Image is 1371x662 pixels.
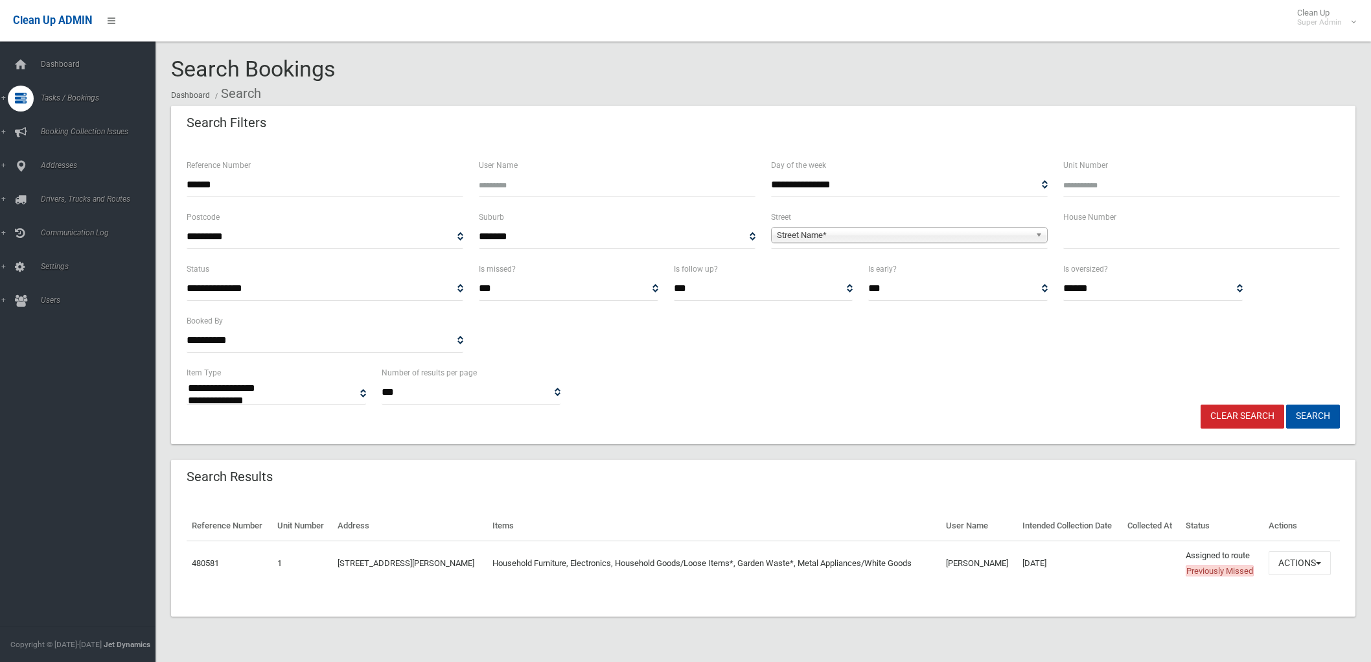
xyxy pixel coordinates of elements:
label: Item Type [187,366,221,380]
th: Status [1181,512,1263,541]
span: Search Bookings [171,56,336,82]
span: Dashboard [37,60,167,69]
th: Unit Number [272,512,332,541]
td: [DATE] [1017,541,1122,585]
th: Items [487,512,941,541]
span: Drivers, Trucks and Routes [37,195,167,204]
span: Communication Log [37,228,167,237]
span: Tasks / Bookings [37,93,167,102]
button: Actions [1269,551,1331,575]
span: Street Name* [777,228,1030,243]
span: Copyright © [DATE]-[DATE] [10,640,102,649]
label: User Name [479,158,518,172]
label: Status [187,262,209,276]
td: Household Furniture, Electronics, Household Goods/Loose Items*, Garden Waste*, Metal Appliances/W... [487,541,941,585]
th: User Name [941,512,1017,541]
button: Search [1286,405,1340,429]
span: Booking Collection Issues [37,127,167,136]
label: Is early? [868,262,897,276]
td: Assigned to route [1181,541,1263,585]
header: Search Filters [171,110,282,136]
span: Previously Missed [1186,565,1254,576]
span: Settings [37,262,167,271]
label: Number of results per page [382,366,477,380]
label: Unit Number [1063,158,1108,172]
span: Addresses [37,161,167,170]
li: Search [212,82,261,106]
span: Clean Up ADMIN [13,14,92,27]
label: Booked By [187,314,223,328]
td: [PERSON_NAME] [941,541,1017,585]
strong: Jet Dynamics [104,640,150,649]
a: [STREET_ADDRESS][PERSON_NAME] [338,558,474,568]
label: Is follow up? [674,262,718,276]
th: Actions [1263,512,1340,541]
label: House Number [1063,210,1116,224]
a: Clear Search [1201,405,1284,429]
span: Users [37,296,167,305]
label: Is oversized? [1063,262,1108,276]
label: Street [771,210,791,224]
header: Search Results [171,464,288,490]
a: Dashboard [171,91,210,100]
span: Clean Up [1291,8,1355,27]
label: Suburb [479,210,504,224]
small: Super Admin [1297,18,1342,27]
td: 1 [272,541,332,585]
th: Intended Collection Date [1017,512,1122,541]
th: Address [332,512,488,541]
label: Day of the week [771,158,826,172]
th: Reference Number [187,512,272,541]
th: Collected At [1122,512,1181,541]
a: 480581 [192,558,219,568]
label: Is missed? [479,262,516,276]
label: Reference Number [187,158,251,172]
label: Postcode [187,210,220,224]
